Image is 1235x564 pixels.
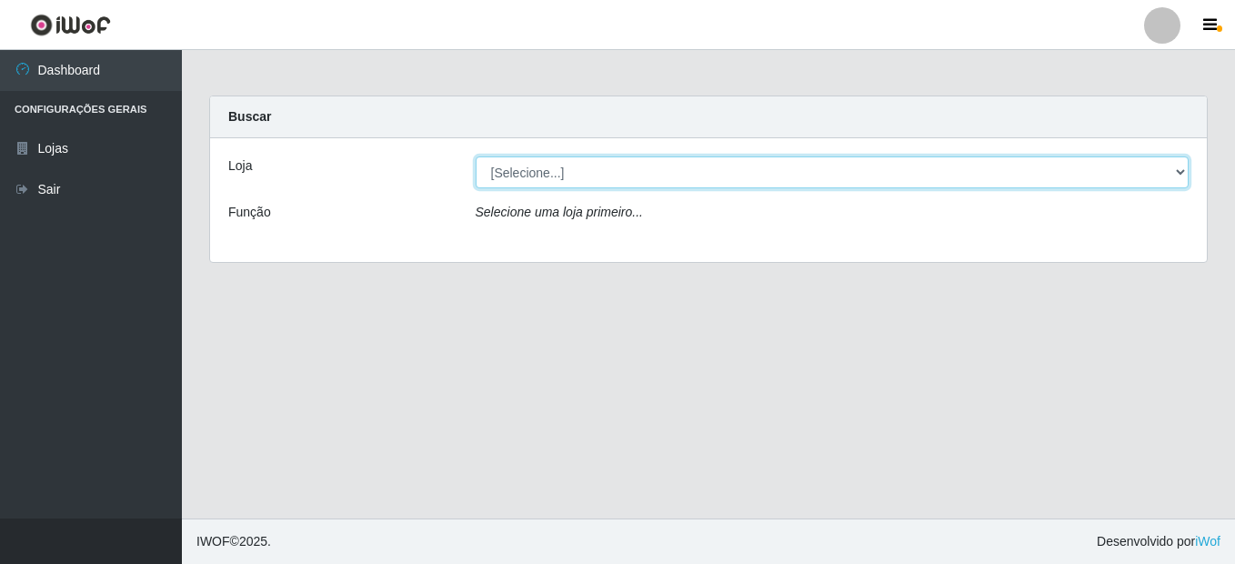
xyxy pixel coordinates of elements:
[1097,532,1220,551] span: Desenvolvido por
[228,156,252,176] label: Loja
[30,14,111,36] img: CoreUI Logo
[228,109,271,124] strong: Buscar
[196,534,230,549] span: IWOF
[1195,534,1220,549] a: iWof
[228,203,271,222] label: Função
[476,205,643,219] i: Selecione uma loja primeiro...
[196,532,271,551] span: © 2025 .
